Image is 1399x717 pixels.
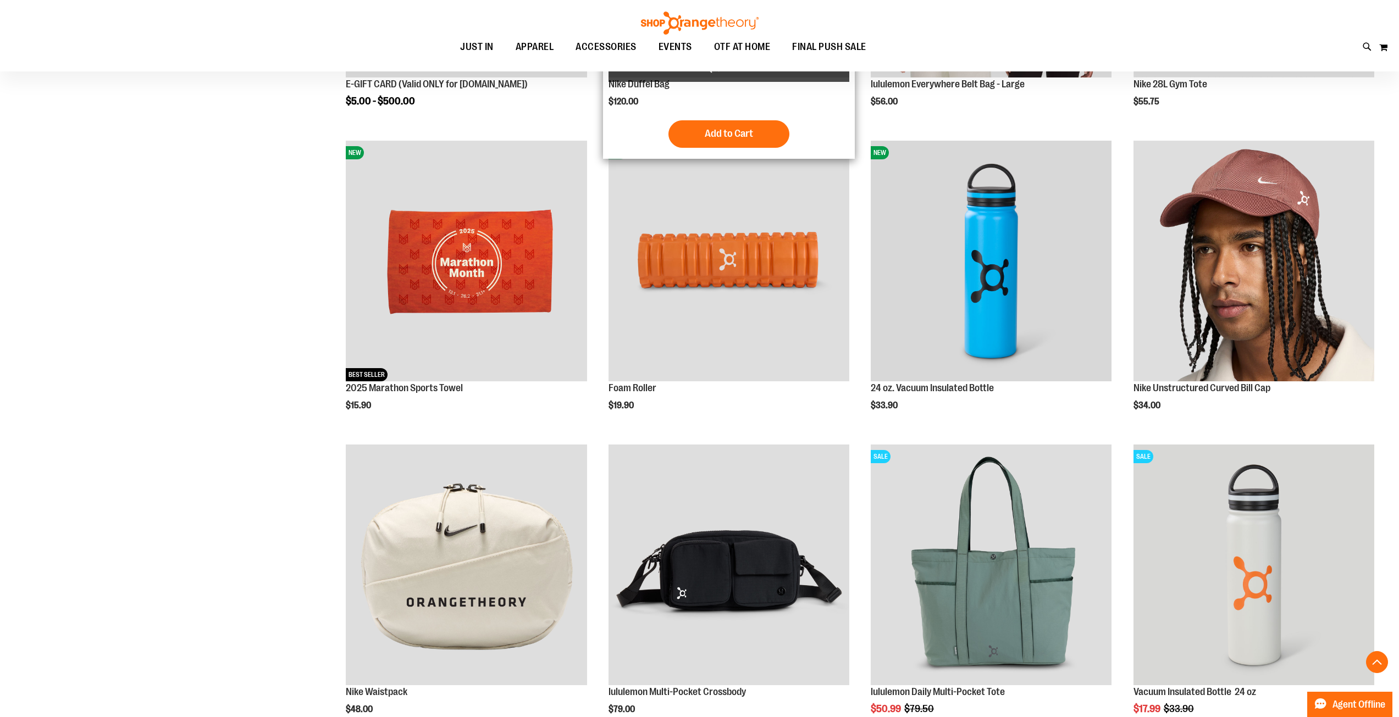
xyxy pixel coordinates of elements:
a: Nike 28L Gym Tote [1133,79,1207,90]
span: $50.99 [871,703,903,714]
a: 24 oz. Vacuum Insulated Bottle [871,382,994,393]
a: lululemon Multi-Pocket Crossbody [609,444,849,687]
span: $17.99 [1133,703,1162,714]
a: 2025 Marathon Sports Towel [346,382,463,393]
span: JUST IN [460,35,494,59]
span: BEST SELLER [346,368,388,381]
a: Vacuum Insulated Bottle 24 ozSALE [1133,444,1374,687]
img: Shop Orangetheory [639,12,760,35]
span: FINAL PUSH SALE [792,35,866,59]
span: NEW [871,146,889,159]
a: Nike Waistpack [346,444,587,687]
a: lululemon Daily Multi-Pocket ToteSALE [871,444,1112,687]
img: Vacuum Insulated Bottle 24 oz [1133,444,1374,685]
span: $19.90 [609,401,635,410]
a: Nike Unstructured Curved Bill Cap [1133,141,1374,383]
button: Agent Offline [1307,692,1392,717]
a: 24 oz. Vacuum Insulated BottleNEW [871,141,1112,383]
button: Add to Cart [668,120,789,148]
span: $33.90 [1164,703,1196,714]
div: product [603,135,855,438]
span: Agent Offline [1332,699,1385,710]
button: Back To Top [1366,651,1388,673]
a: Vacuum Insulated Bottle 24 oz [1133,686,1256,697]
span: $55.75 [1133,97,1161,107]
span: $79.00 [609,704,637,714]
img: Nike Unstructured Curved Bill Cap [1133,141,1374,381]
span: $5.00 - $500.00 [346,96,415,107]
span: $120.00 [609,97,640,107]
a: Nike Waistpack [346,686,407,697]
a: lululemon Multi-Pocket Crossbody [609,686,746,697]
span: NEW [346,146,364,159]
span: $56.00 [871,97,899,107]
a: Foam RollerNEW [609,141,849,383]
a: lululemon Everywhere Belt Bag - Large [871,79,1025,90]
div: product [865,135,1117,438]
span: SALE [1133,450,1153,463]
span: EVENTS [659,35,692,59]
span: SALE [871,450,891,463]
span: Add to Cart [705,127,753,140]
span: $33.90 [871,401,899,410]
a: 2025 Marathon Sports TowelNEWBEST SELLER [346,141,587,383]
a: Nike Unstructured Curved Bill Cap [1133,382,1270,393]
img: lululemon Daily Multi-Pocket Tote [871,444,1112,685]
a: lululemon Daily Multi-Pocket Tote [871,686,1005,697]
span: $79.50 [904,703,936,714]
span: OTF AT HOME [714,35,771,59]
span: $15.90 [346,401,373,410]
a: Nike Duffel Bag [609,79,670,90]
span: ACCESSORIES [576,35,637,59]
span: $34.00 [1133,401,1162,410]
span: APPAREL [516,35,554,59]
span: $48.00 [346,704,374,714]
div: product [1128,135,1380,438]
img: lululemon Multi-Pocket Crossbody [609,444,849,685]
img: 24 oz. Vacuum Insulated Bottle [871,141,1112,381]
a: E-GIFT CARD (Valid ONLY for [DOMAIN_NAME]) [346,79,528,90]
div: product [340,135,592,438]
img: Foam Roller [609,141,849,381]
a: Foam Roller [609,382,656,393]
img: Nike Waistpack [346,444,587,685]
img: 2025 Marathon Sports Towel [346,141,587,381]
